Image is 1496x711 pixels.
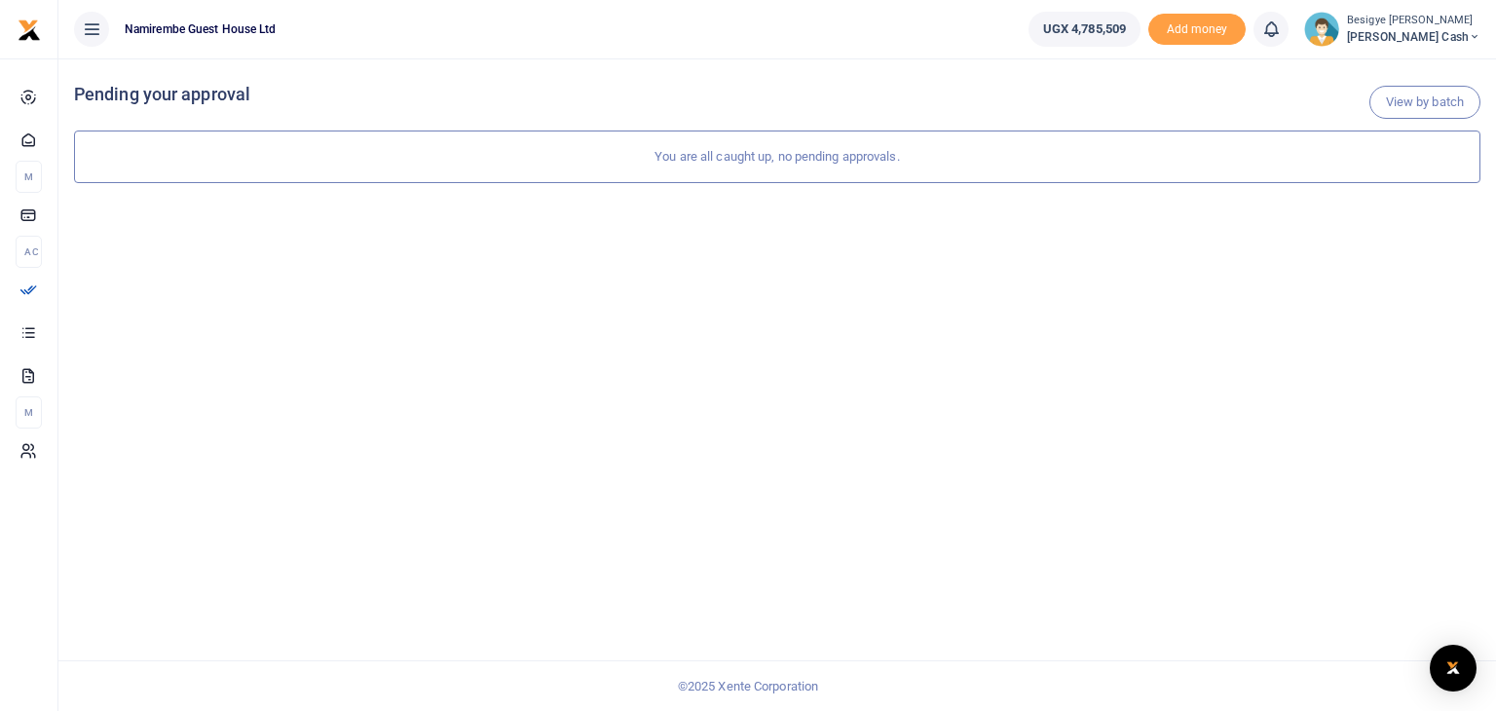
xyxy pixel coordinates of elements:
a: Add money [1148,20,1246,35]
div: You are all caught up, no pending approvals. [74,131,1480,183]
li: Toup your wallet [1148,14,1246,46]
a: UGX 4,785,509 [1028,12,1141,47]
h4: Pending your approval [74,84,1480,105]
li: M [16,161,42,193]
span: Namirembe Guest House Ltd [117,20,284,38]
img: logo-small [18,19,41,42]
li: Wallet ballance [1021,12,1148,47]
a: profile-user Besigye [PERSON_NAME] [PERSON_NAME] Cash [1304,12,1480,47]
a: logo-small logo-large logo-large [18,21,41,36]
span: Add money [1148,14,1246,46]
li: M [16,396,42,429]
small: Besigye [PERSON_NAME] [1347,13,1480,29]
span: UGX 4,785,509 [1043,19,1126,39]
img: profile-user [1304,12,1339,47]
div: Open Intercom Messenger [1430,645,1477,692]
span: [PERSON_NAME] Cash [1347,28,1480,46]
li: Ac [16,236,42,268]
a: View by batch [1369,86,1480,119]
